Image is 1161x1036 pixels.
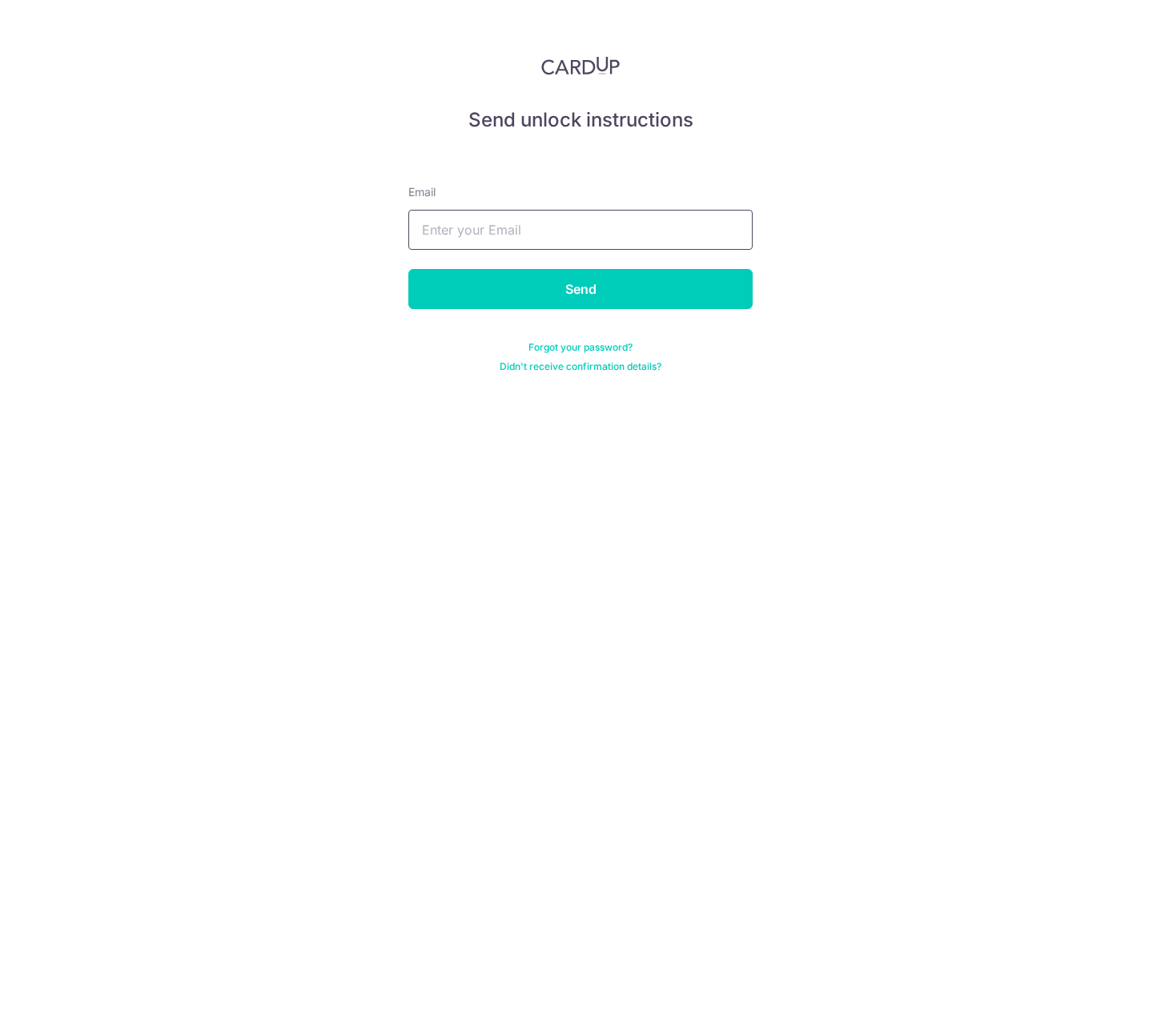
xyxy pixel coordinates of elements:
a: Didn't receive confirmation details? [500,360,661,373]
input: Enter your Email [408,210,753,250]
a: Forgot your password? [528,341,633,354]
span: translation missing: en.devise.label.Email [408,185,436,199]
h5: Send unlock instructions [408,107,753,133]
img: CardUp Logo [541,56,620,75]
input: Send [408,269,753,309]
